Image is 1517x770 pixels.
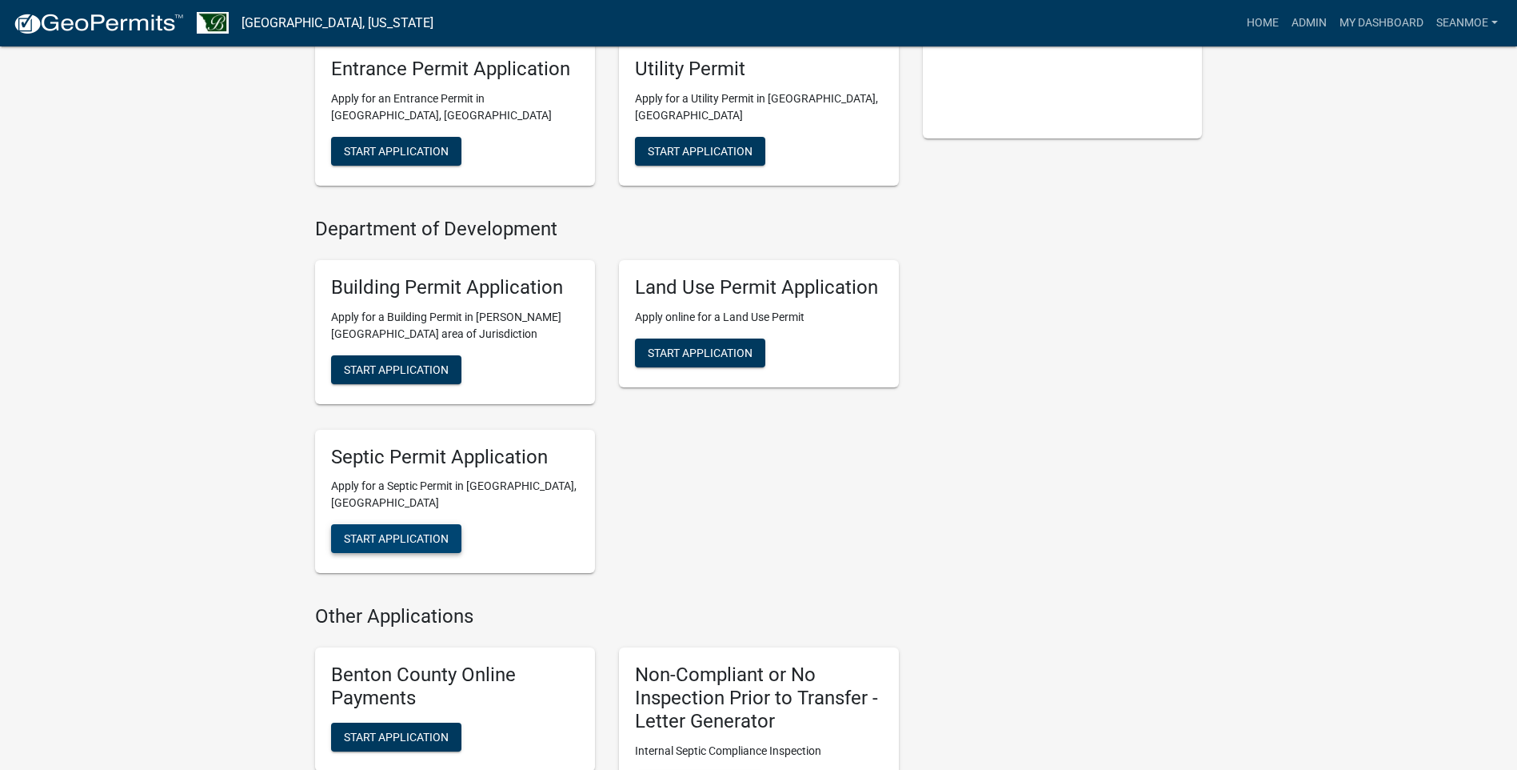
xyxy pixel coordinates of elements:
[1430,8,1504,38] a: SeanMoe
[331,309,579,343] p: Apply for a Building Permit in [PERSON_NAME][GEOGRAPHIC_DATA] area of Jurisdiction
[315,605,899,628] h4: Other Applications
[344,730,449,743] span: Start Application
[331,58,579,81] h5: Entrance Permit Application
[635,276,883,299] h5: Land Use Permit Application
[648,145,753,158] span: Start Application
[242,10,433,37] a: [GEOGRAPHIC_DATA], [US_STATE]
[344,363,449,375] span: Start Application
[331,664,579,710] h5: Benton County Online Payments
[331,90,579,124] p: Apply for an Entrance Permit in [GEOGRAPHIC_DATA], [GEOGRAPHIC_DATA]
[331,524,461,553] button: Start Application
[331,723,461,752] button: Start Application
[331,276,579,299] h5: Building Permit Application
[344,532,449,545] span: Start Application
[1240,8,1285,38] a: Home
[331,446,579,469] h5: Septic Permit Application
[635,90,883,124] p: Apply for a Utility Permit in [GEOGRAPHIC_DATA], [GEOGRAPHIC_DATA]
[648,346,753,359] span: Start Application
[635,743,883,760] p: Internal Septic Compliance Inspection
[331,137,461,166] button: Start Application
[331,478,579,511] p: Apply for a Septic Permit in [GEOGRAPHIC_DATA], [GEOGRAPHIC_DATA]
[635,137,765,166] button: Start Application
[1285,8,1333,38] a: Admin
[635,339,765,367] button: Start Application
[315,218,899,241] h4: Department of Development
[1333,8,1430,38] a: My Dashboard
[331,355,461,384] button: Start Application
[344,145,449,158] span: Start Application
[197,12,229,34] img: Benton County, Minnesota
[635,309,883,326] p: Apply online for a Land Use Permit
[635,58,883,81] h5: Utility Permit
[635,664,883,732] h5: Non-Compliant or No Inspection Prior to Transfer - Letter Generator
